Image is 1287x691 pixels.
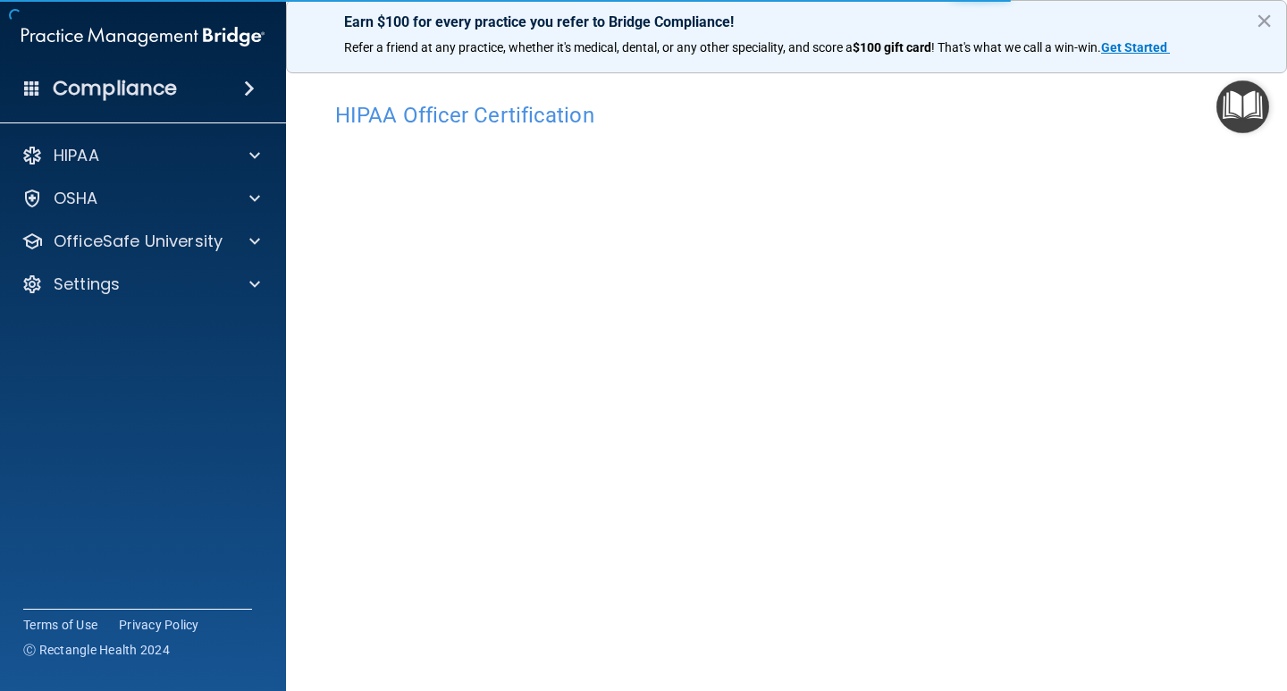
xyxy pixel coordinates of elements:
[1256,6,1273,35] button: Close
[21,274,260,295] a: Settings
[1101,40,1167,55] strong: Get Started
[344,40,853,55] span: Refer a friend at any practice, whether it's medical, dental, or any other speciality, and score a
[21,19,265,55] img: PMB logo
[853,40,931,55] strong: $100 gift card
[54,145,99,166] p: HIPAA
[23,616,97,634] a: Terms of Use
[931,40,1101,55] span: ! That's what we call a win-win.
[54,274,120,295] p: Settings
[344,13,1229,30] p: Earn $100 for every practice you refer to Bridge Compliance!
[335,104,1238,127] h4: HIPAA Officer Certification
[54,231,223,252] p: OfficeSafe University
[21,188,260,209] a: OSHA
[54,188,98,209] p: OSHA
[1216,80,1269,133] button: Open Resource Center
[23,641,170,659] span: Ⓒ Rectangle Health 2024
[119,616,199,634] a: Privacy Policy
[1101,40,1170,55] a: Get Started
[21,145,260,166] a: HIPAA
[53,76,177,101] h4: Compliance
[21,231,260,252] a: OfficeSafe University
